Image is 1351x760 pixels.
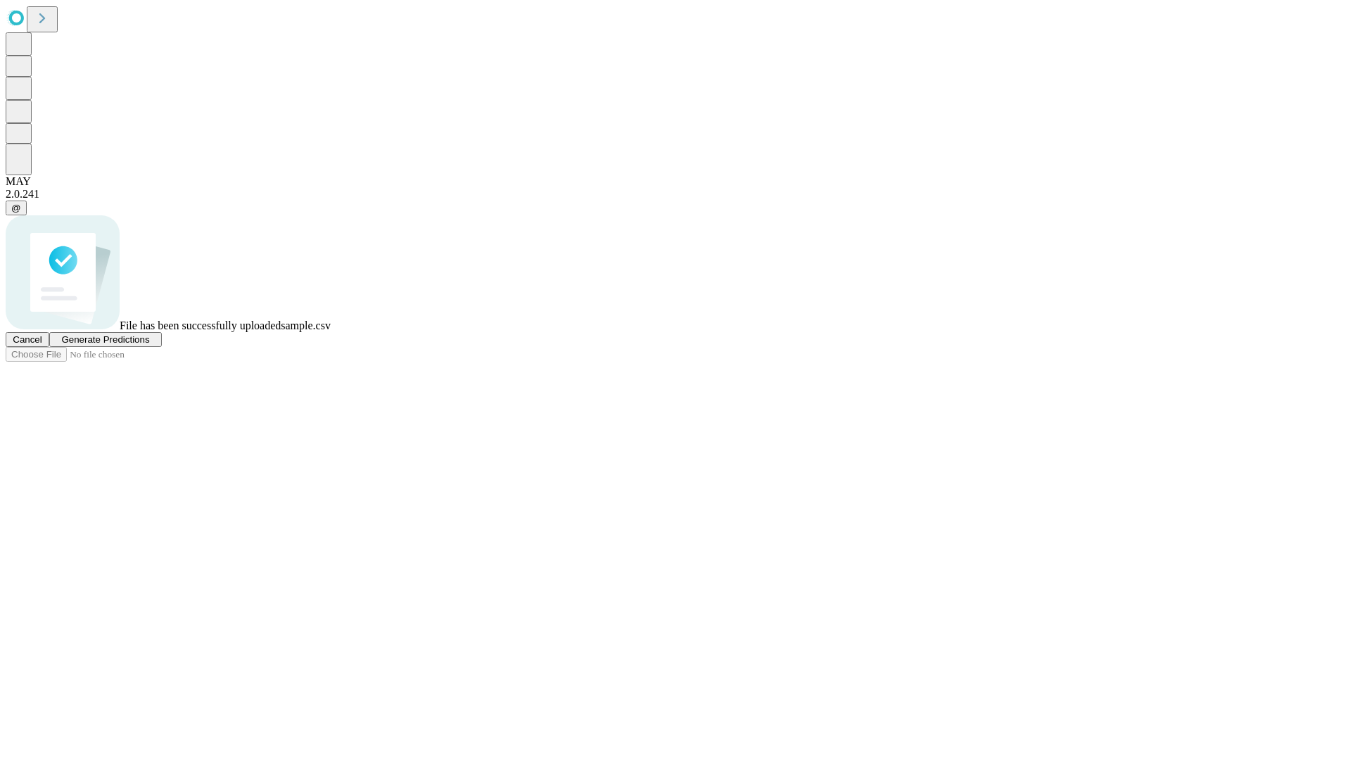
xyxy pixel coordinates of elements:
span: sample.csv [281,319,331,331]
span: Generate Predictions [61,334,149,345]
div: 2.0.241 [6,188,1345,201]
button: Cancel [6,332,49,347]
span: Cancel [13,334,42,345]
span: File has been successfully uploaded [120,319,281,331]
div: MAY [6,175,1345,188]
button: @ [6,201,27,215]
button: Generate Predictions [49,332,162,347]
span: @ [11,203,21,213]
